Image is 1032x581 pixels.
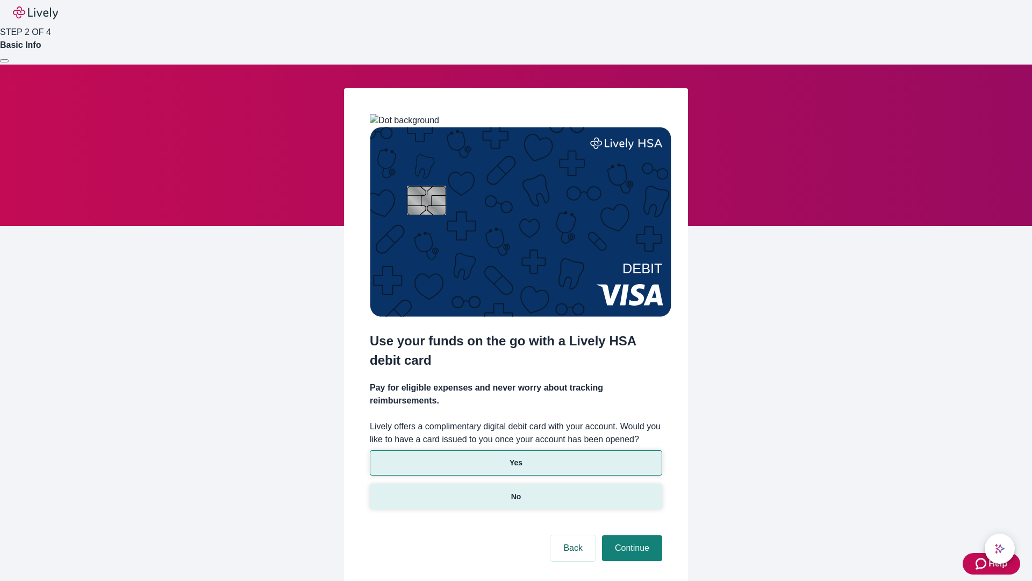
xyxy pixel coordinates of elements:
[370,450,662,476] button: Yes
[963,553,1020,575] button: Zendesk support iconHelp
[13,6,58,19] img: Lively
[370,484,662,509] button: No
[370,114,439,127] img: Dot background
[994,543,1005,554] svg: Lively AI Assistant
[370,127,671,317] img: Debit card
[510,457,522,469] p: Yes
[370,381,662,407] h4: Pay for eligible expenses and never worry about tracking reimbursements.
[370,420,662,446] label: Lively offers a complimentary digital debit card with your account. Would you like to have a card...
[511,491,521,502] p: No
[550,535,596,561] button: Back
[370,331,662,370] h2: Use your funds on the go with a Lively HSA debit card
[976,557,988,570] svg: Zendesk support icon
[602,535,662,561] button: Continue
[988,557,1007,570] span: Help
[985,534,1015,564] button: chat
